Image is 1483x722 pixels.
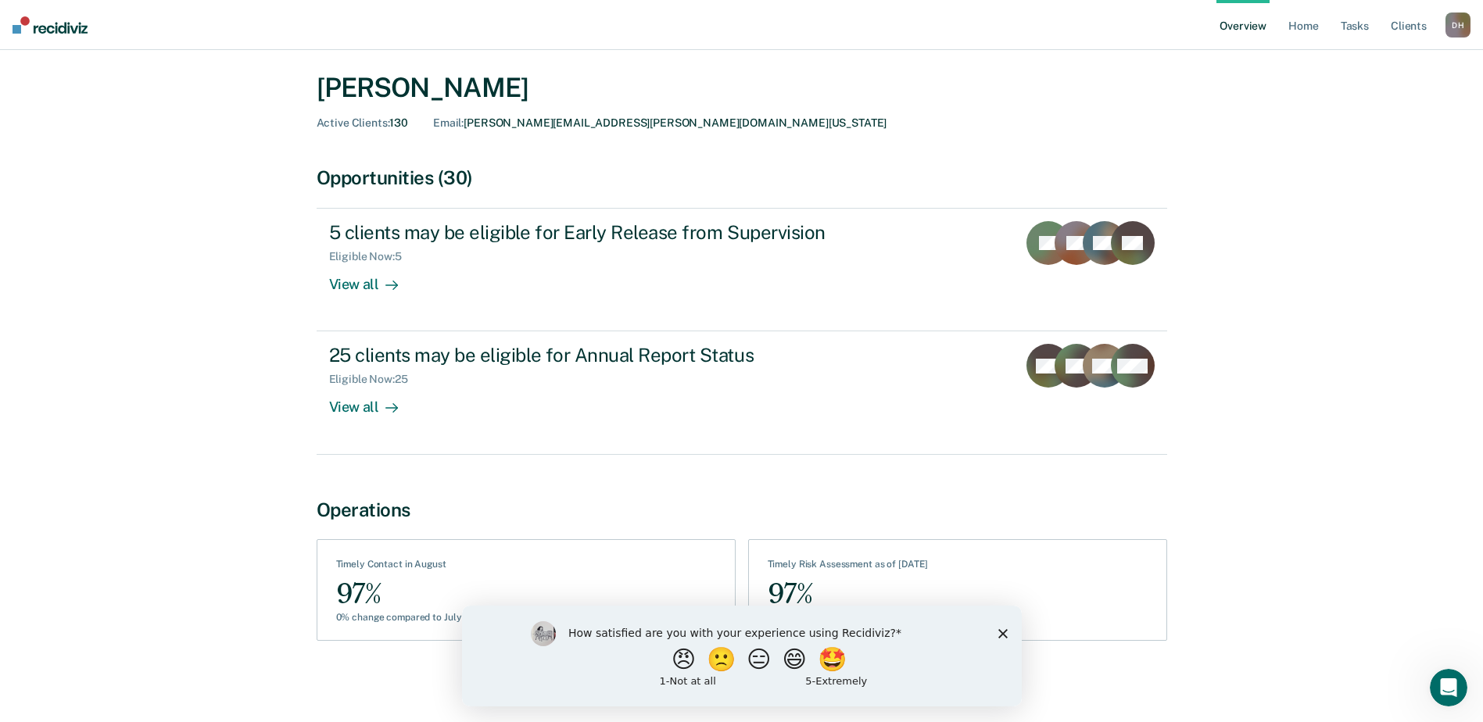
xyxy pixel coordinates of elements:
div: Operations [317,499,1167,521]
a: 5 clients may be eligible for Early Release from SupervisionEligible Now:5View all [317,208,1167,331]
iframe: Survey by Kim from Recidiviz [462,606,1022,706]
div: [PERSON_NAME] [317,72,1167,104]
span: Active Clients : [317,116,390,129]
div: 0% change compared to July [336,612,462,623]
div: 130 [317,116,409,130]
div: 25 clients may be eligible for Annual Report Status [329,344,878,366]
div: 5 clients may be eligible for Early Release from Supervision [329,221,878,244]
button: DH [1445,13,1470,38]
div: D H [1445,13,1470,38]
div: Opportunities (30) [317,166,1167,189]
a: 25 clients may be eligible for Annual Report StatusEligible Now:25View all [317,331,1167,454]
div: View all [329,263,417,294]
img: Recidiviz [13,16,88,34]
div: Timely Contact in August [336,559,462,576]
div: Eligible Now : 25 [329,373,421,386]
div: Eligible Now : 5 [329,250,414,263]
div: View all [329,386,417,416]
div: [PERSON_NAME][EMAIL_ADDRESS][PERSON_NAME][DOMAIN_NAME][US_STATE] [433,116,887,130]
div: Timely Risk Assessment as of [DATE] [768,559,929,576]
div: 97% [768,577,929,612]
span: Email : [433,116,464,129]
div: 97% [336,577,462,612]
iframe: Intercom live chat [1430,669,1467,706]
